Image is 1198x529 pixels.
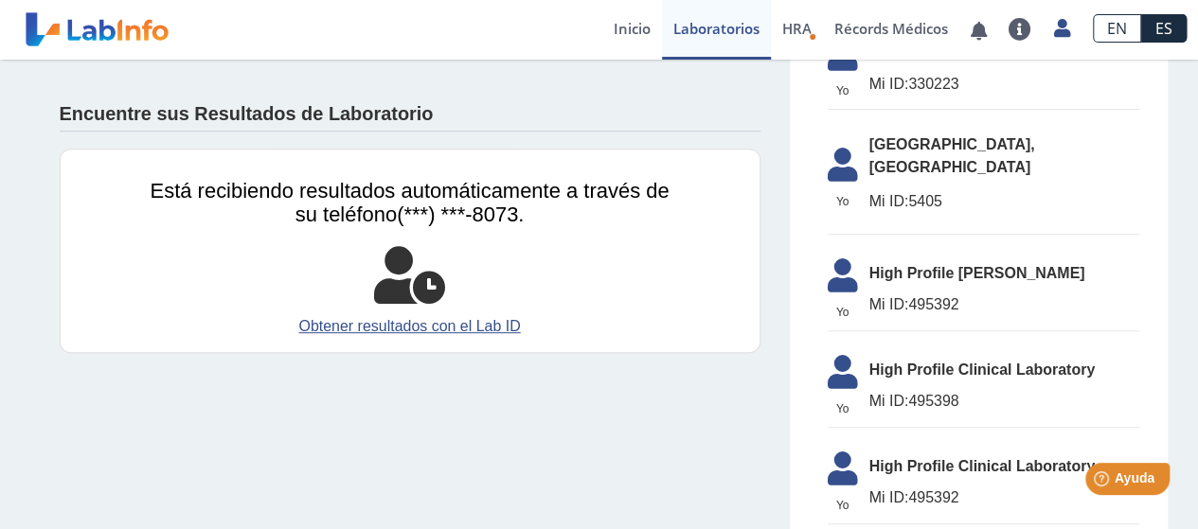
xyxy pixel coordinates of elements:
span: Mi ID: [869,489,909,505]
span: Yo [816,304,869,321]
span: 495392 [869,486,1139,509]
a: EN [1093,14,1141,43]
a: Obtener resultados con el Lab ID [151,315,670,338]
span: Yo [816,193,869,210]
span: Yo [816,82,869,99]
span: High Profile Clinical Laboratory [869,455,1139,478]
a: ES [1141,14,1187,43]
span: Mi ID: [869,193,909,209]
span: Yo [816,497,869,514]
span: Mi ID: [869,296,909,312]
span: 330223 [869,73,1139,96]
span: 495398 [869,390,1139,413]
span: 5405 [869,190,1139,213]
span: Está recibiendo resultados automáticamente a través de su teléfono [151,179,670,226]
span: Yo [816,400,869,417]
span: 495392 [869,293,1139,316]
span: [GEOGRAPHIC_DATA], [GEOGRAPHIC_DATA] [869,133,1139,179]
span: HRA [782,19,812,38]
span: Mi ID: [869,393,909,409]
span: High Profile [PERSON_NAME] [869,262,1139,285]
iframe: Help widget launcher [1029,455,1177,508]
span: Mi ID: [869,76,909,92]
h4: Encuentre sus Resultados de Laboratorio [60,103,434,126]
span: High Profile Clinical Laboratory [869,359,1139,381]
